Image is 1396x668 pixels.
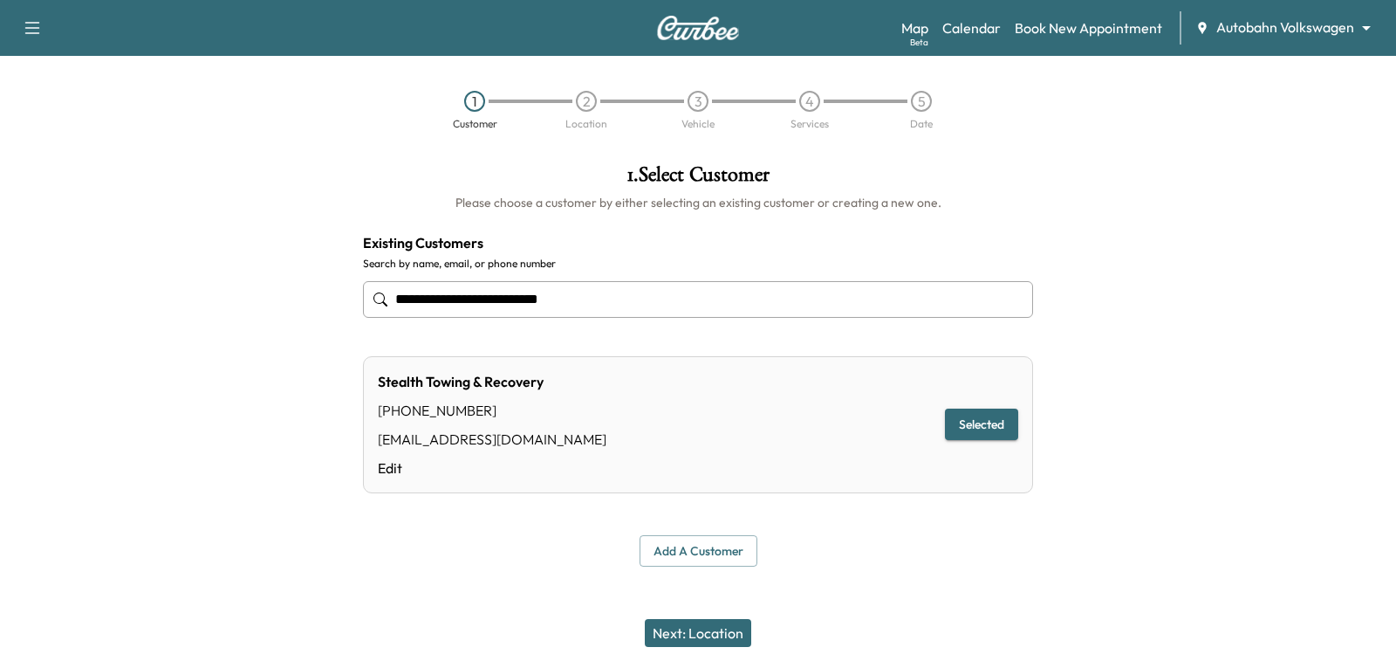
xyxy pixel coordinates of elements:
div: 4 [799,91,820,112]
h4: Existing Customers [363,232,1033,253]
div: 2 [576,91,597,112]
div: [EMAIL_ADDRESS][DOMAIN_NAME] [378,429,606,450]
div: Beta [910,36,928,49]
a: Calendar [942,17,1001,38]
div: 5 [911,91,932,112]
h1: 1 . Select Customer [363,164,1033,194]
button: Selected [945,409,1018,441]
h6: Please choose a customer by either selecting an existing customer or creating a new one. [363,194,1033,211]
div: 3 [688,91,708,112]
div: [PHONE_NUMBER] [378,400,606,421]
div: Location [565,119,607,129]
a: Edit [378,458,606,479]
div: Stealth Towing & Recovery [378,371,606,392]
a: Book New Appointment [1015,17,1162,38]
img: Curbee Logo [656,16,740,40]
div: Date [910,119,933,129]
span: Autobahn Volkswagen [1216,17,1354,38]
div: Customer [453,119,497,129]
button: Next: Location [645,619,751,647]
div: Vehicle [681,119,715,129]
a: MapBeta [901,17,928,38]
button: Add a customer [640,535,757,568]
div: Services [790,119,829,129]
div: 1 [464,91,485,112]
label: Search by name, email, or phone number [363,257,1033,271]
